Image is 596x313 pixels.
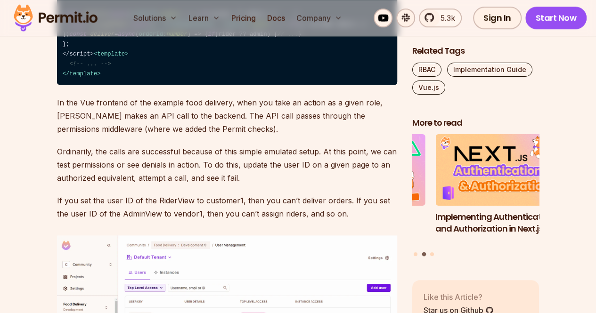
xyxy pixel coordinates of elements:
button: Go to slide 3 [430,252,434,256]
a: RBAC [412,63,441,77]
button: Go to slide 1 [414,252,417,256]
a: Pricing [228,8,260,27]
a: Vue.js [412,80,445,95]
span: async [118,31,135,38]
button: Learn [185,8,224,27]
a: Implementation Guide [447,63,532,77]
span: const [69,31,87,38]
li: 1 of 3 [298,135,425,247]
h2: Related Tags [412,45,539,57]
span: template [97,51,125,57]
img: Implementing Authentication and Authorization in Next.js [435,135,563,206]
span: 5.3k [435,12,455,24]
a: Start Now [525,7,587,29]
a: 5.3k [419,8,462,27]
span: <!-- ... --> [69,61,111,67]
img: Permit logo [9,2,102,34]
p: If you set the user ID of the RiderView to customer1, then you can’t deliver orders. If you set t... [57,194,397,220]
span: </ > [63,71,101,77]
h2: More to read [412,117,539,129]
span: number [166,31,187,38]
span: if [208,31,215,38]
h3: Implementing Multi-Tenant RBAC in Nuxt.js [298,211,425,235]
span: deliver [90,31,114,38]
button: Solutions [130,8,181,27]
a: Sign In [473,7,522,29]
span: template [69,71,97,77]
a: Docs [263,8,289,27]
span: orderId: [139,31,188,38]
span: // ... [278,31,298,38]
p: Ordinarily, the calls are successful because of this simple emulated setup. At this point, we can... [57,145,397,185]
p: In the Vue frontend of the example food delivery, when you take an action as a given role, [PERSO... [57,96,397,136]
a: Implementing Multi-Tenant RBAC in Nuxt.jsImplementing Multi-Tenant RBAC in Nuxt.js [298,135,425,247]
p: Like this Article? [424,291,494,303]
button: Company [293,8,346,27]
span: < > [94,51,129,57]
li: 2 of 3 [435,135,563,247]
div: Posts [412,135,539,258]
button: Go to slide 2 [422,252,426,257]
h3: Implementing Authentication and Authorization in Next.js [435,211,563,235]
